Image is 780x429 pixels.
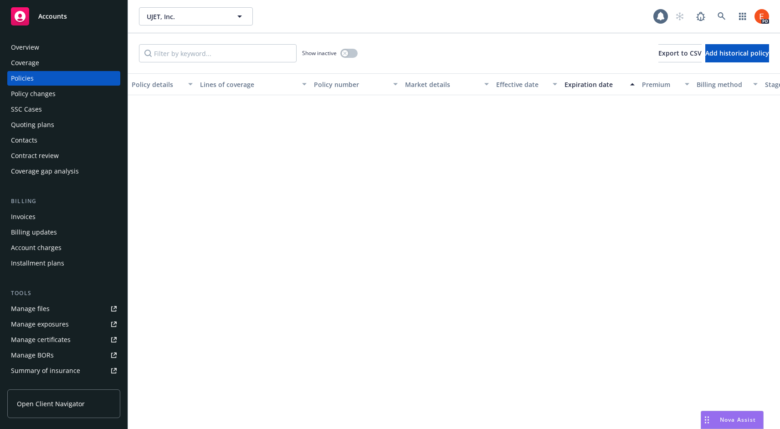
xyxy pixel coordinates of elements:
div: Manage files [11,301,50,316]
a: Invoices [7,209,120,224]
a: Installment plans [7,256,120,271]
div: Drag to move [701,411,713,429]
span: Add historical policy [705,49,769,57]
div: Manage BORs [11,348,54,363]
div: Market details [405,80,479,89]
div: Billing [7,197,120,206]
a: Switch app [734,7,752,26]
a: Quoting plans [7,117,120,132]
div: Policy number [314,80,388,89]
div: Coverage [11,56,39,70]
a: Search [713,7,731,26]
button: Market details [401,73,493,95]
button: Policy number [310,73,401,95]
div: Policy changes [11,87,56,101]
a: Report a Bug [692,7,710,26]
div: Invoices [11,209,36,224]
img: photo [754,9,769,24]
div: Lines of coverage [200,80,297,89]
a: Accounts [7,4,120,29]
span: Nova Assist [720,416,756,424]
a: Account charges [7,240,120,255]
div: Billing method [697,80,748,89]
div: Billing updates [11,225,57,240]
div: Coverage gap analysis [11,164,79,179]
div: Installment plans [11,256,64,271]
button: Add historical policy [705,44,769,62]
input: Filter by keyword... [139,44,297,62]
a: Start snowing [671,7,689,26]
button: Nova Assist [701,411,764,429]
button: Premium [638,73,693,95]
span: Accounts [38,13,67,20]
a: Policy changes [7,87,120,101]
span: UJET, Inc. [147,12,226,21]
span: Show inactive [302,49,337,57]
div: Policy details [132,80,183,89]
button: UJET, Inc. [139,7,253,26]
div: Quoting plans [11,117,54,132]
span: Export to CSV [658,49,702,57]
button: Export to CSV [658,44,702,62]
a: SSC Cases [7,102,120,117]
div: Contract review [11,148,59,163]
div: Policies [11,71,34,86]
button: Effective date [493,73,561,95]
div: Contacts [11,133,37,148]
span: Open Client Navigator [17,399,85,409]
div: Expiration date [564,80,625,89]
a: Manage certificates [7,332,120,347]
button: Policy details [128,73,196,95]
div: Overview [11,40,39,55]
a: Manage exposures [7,317,120,332]
a: Coverage gap analysis [7,164,120,179]
a: Policies [7,71,120,86]
div: SSC Cases [11,102,42,117]
a: Overview [7,40,120,55]
div: Summary of insurance [11,363,80,378]
div: Premium [642,80,679,89]
div: Account charges [11,240,62,255]
a: Contract review [7,148,120,163]
div: Manage certificates [11,332,71,347]
button: Billing method [693,73,761,95]
button: Expiration date [561,73,638,95]
a: Coverage [7,56,120,70]
div: Effective date [496,80,547,89]
div: Tools [7,289,120,298]
div: Manage exposures [11,317,69,332]
button: Lines of coverage [196,73,310,95]
a: Billing updates [7,225,120,240]
a: Summary of insurance [7,363,120,378]
a: Manage files [7,301,120,316]
a: Contacts [7,133,120,148]
a: Manage BORs [7,348,120,363]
